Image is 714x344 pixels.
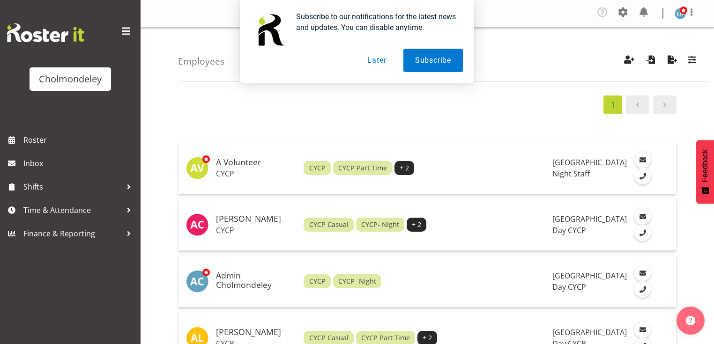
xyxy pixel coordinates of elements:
[552,225,586,235] span: Day CYCP
[309,163,326,173] span: CYCP
[686,316,695,325] img: help-xxl-2.png
[626,95,649,114] a: Page 0.
[361,333,410,343] span: CYCP Part Time
[251,11,289,49] img: notification icon
[216,158,296,167] h5: A Volunteer
[309,220,349,230] span: CYCP Casual
[400,163,409,173] span: + 2
[186,157,208,179] img: a-volunteer8492.jpg
[412,220,421,230] span: + 2
[186,213,208,236] img: abigail-chessum9864.jpg
[216,226,296,235] p: CYCP
[216,271,296,290] h5: Admin Cholmondeley
[552,271,627,281] span: [GEOGRAPHIC_DATA]
[309,276,326,286] span: CYCP
[552,168,590,179] span: Night Staff
[23,180,122,194] span: Shifts
[701,149,709,182] span: Feedback
[216,214,296,224] h5: [PERSON_NAME]
[338,276,376,286] span: CYCP- Night
[552,214,627,224] span: [GEOGRAPHIC_DATA]
[403,49,463,72] button: Subscribe
[23,227,122,241] span: Finance & Reporting
[216,328,296,337] h5: [PERSON_NAME]
[186,270,208,293] img: additional-cycp-required1509.jpg
[423,333,432,343] span: + 2
[23,156,136,170] span: Inbox
[361,220,399,230] span: CYCP- Night
[338,163,387,173] span: CYCP Part Time
[23,133,136,147] span: Roster
[653,95,677,114] a: Page 2.
[552,282,586,292] span: Day CYCP
[216,169,296,178] p: CYCP
[634,322,651,338] a: Email Employee
[289,11,463,33] div: Subscribe to our notifications for the latest news and updates. You can disable anytime.
[634,168,651,184] a: Call Employee
[696,140,714,204] button: Feedback - Show survey
[634,225,651,241] a: Call Employee
[634,208,651,225] a: Email Employee
[23,203,122,217] span: Time & Attendance
[634,265,651,281] a: Email Employee
[552,327,627,337] span: [GEOGRAPHIC_DATA]
[552,157,627,168] span: [GEOGRAPHIC_DATA]
[634,281,651,298] a: Call Employee
[309,333,349,343] span: CYCP Casual
[634,152,651,168] a: Email Employee
[356,49,398,72] button: Later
